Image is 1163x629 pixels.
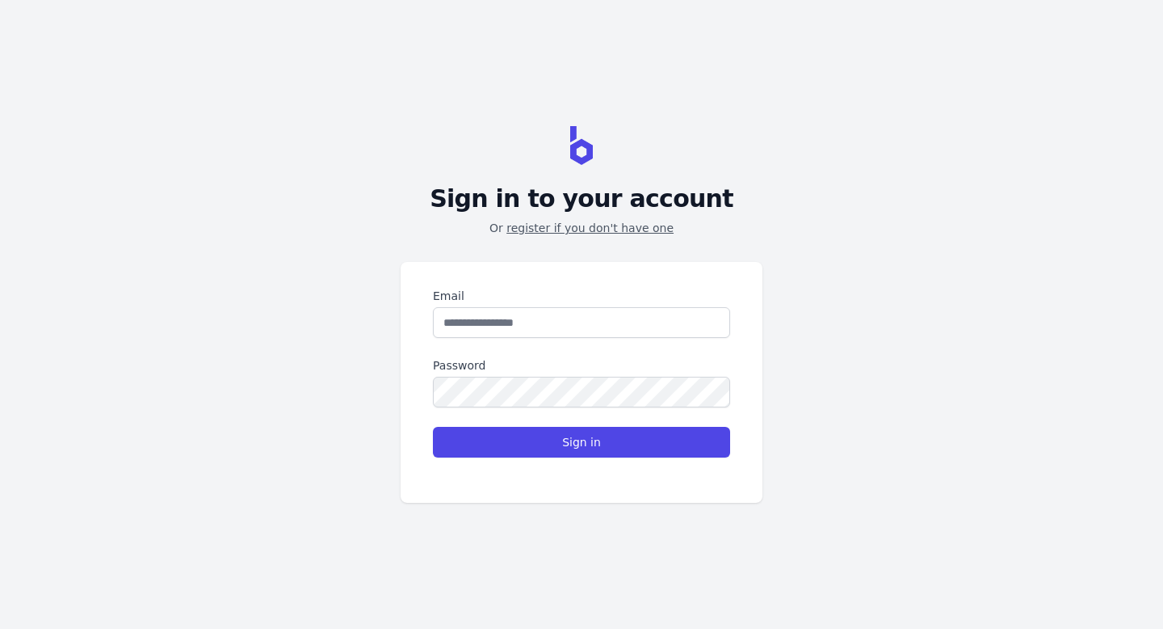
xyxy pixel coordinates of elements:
[506,222,674,234] a: register if you don't have one
[430,184,733,213] h2: Sign in to your account
[433,427,730,458] button: Sign in
[433,357,730,374] label: Password
[562,434,601,450] span: Sign in
[433,288,730,304] label: Email
[570,126,593,165] img: BravoShop
[489,220,674,236] p: Or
